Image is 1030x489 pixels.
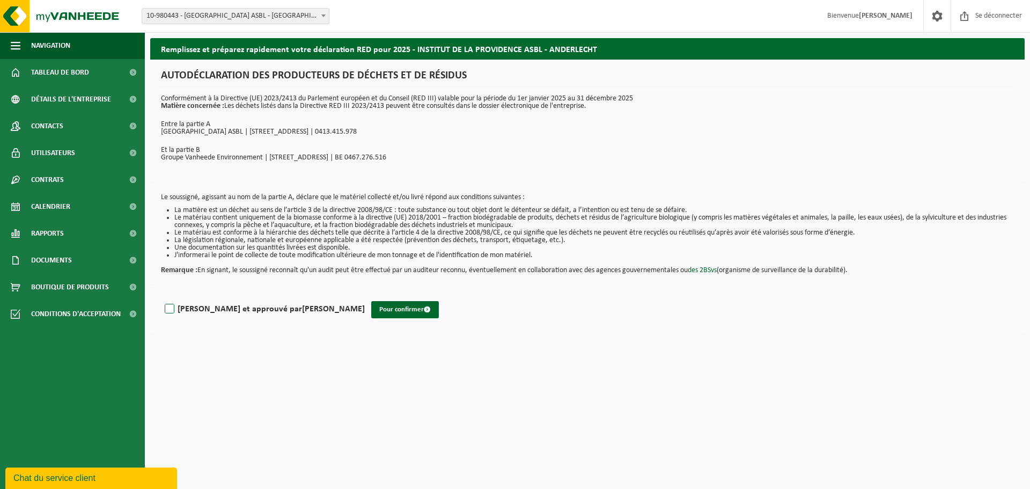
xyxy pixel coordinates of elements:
font: Pour confirmer [379,306,424,313]
font: [PERSON_NAME] [302,305,365,313]
font: Remarque : [161,266,197,274]
font: La législation régionale, nationale et européenne applicable a été respectée (prévention des déch... [174,236,565,244]
font: Entre la partie A [161,120,210,128]
font: Tableau de bord [31,69,89,77]
font: [GEOGRAPHIC_DATA] ASBL | [STREET_ADDRESS] | 0413.415.978 [161,128,357,136]
font: Se déconnecter [975,12,1022,20]
font: J'informerai le point de collecte de toute modification ultérieure de mon tonnage et de l'identif... [174,251,533,259]
font: En signant, le soussigné reconnaît qu'un audit peut être effectué par un auditeur reconnu, éventu... [197,266,688,274]
font: Documents [31,257,72,265]
font: [PERSON_NAME] [859,12,913,20]
font: Rapports [31,230,64,238]
font: 10-980443 - [GEOGRAPHIC_DATA] ASBL - [GEOGRAPHIC_DATA] [146,12,337,20]
span: 10-980443 - INSTITUT DE LA PROVIDENCE ASBL - ANDERLECHT [142,8,329,24]
font: Le soussigné, agissant au nom de la partie A, déclare que le matériel collecté et/ou livré répond... [161,193,525,201]
button: Pour confirmer [371,301,439,318]
font: Calendrier [31,203,70,211]
font: Le matériau contient uniquement de la biomasse conforme à la directive (UE) 2018/2001 – fraction ... [174,214,1006,229]
font: Utilisateurs [31,149,75,157]
font: Détails de l'entreprise [31,96,111,104]
span: 10-980443 - INSTITUT DE LA PROVIDENCE ASBL - ANDERLECHT [142,9,329,24]
font: Contrats [31,176,64,184]
font: Les déchets listés dans la Directive RED III 2023/2413 peuvent être consultés dans le dossier éle... [224,102,586,110]
font: Et la partie B [161,146,200,154]
font: Groupe Vanheede Environnement | [STREET_ADDRESS] | BE 0467.276.516 [161,154,386,162]
font: Contacts [31,122,63,130]
font: Navigation [31,42,70,50]
a: des 2BSvs [688,266,717,274]
font: [PERSON_NAME] et approuvé par [178,305,302,313]
font: Conditions d'acceptation [31,310,121,318]
font: Remplissez et préparez rapidement votre déclaration RED pour 2025 - INSTITUT DE LA PROVIDENCE ASB... [161,46,597,54]
iframe: widget de discussion [5,465,179,489]
font: Le matériau est conforme à la hiérarchie des déchets telle que décrite à l’article 4 de la direct... [174,229,855,237]
font: Une documentation sur les quantités livrées est disponible. [174,244,350,252]
font: Boutique de produits [31,283,109,291]
font: Matière concernée : [161,102,224,110]
font: AUTODÉCLARATION DES PRODUCTEURS DE DÉCHETS ET DE RÉSIDUS [161,70,467,81]
font: (organisme de surveillance de la durabilité). [717,266,848,274]
font: Conformément à la Directive (UE) 2023/2413 du Parlement européen et du Conseil (RED III) valable ... [161,94,633,103]
font: La matière est un déchet au sens de l’article 3 de la directive 2008/98/CE : toute substance ou t... [174,206,687,214]
font: Bienvenue [827,12,859,20]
